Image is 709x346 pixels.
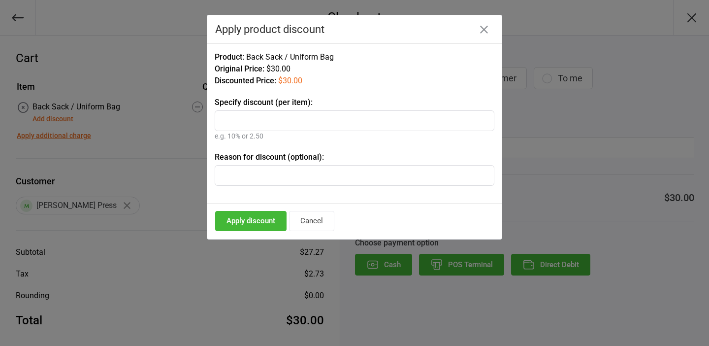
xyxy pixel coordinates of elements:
span: $30.00 [278,76,302,85]
div: Apply product discount [215,23,494,35]
span: Original Price: [215,64,264,73]
button: Apply discount [215,211,287,231]
label: Reason for discount (optional): [215,151,494,163]
div: e.g. 10% or 2.50 [215,131,494,141]
span: Discounted Price: [215,76,276,85]
div: Back Sack / Uniform Bag [215,51,494,63]
div: $30.00 [215,63,494,75]
button: Cancel [289,211,334,231]
label: Specify discount (per item): [215,97,494,108]
span: Product: [215,52,244,62]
